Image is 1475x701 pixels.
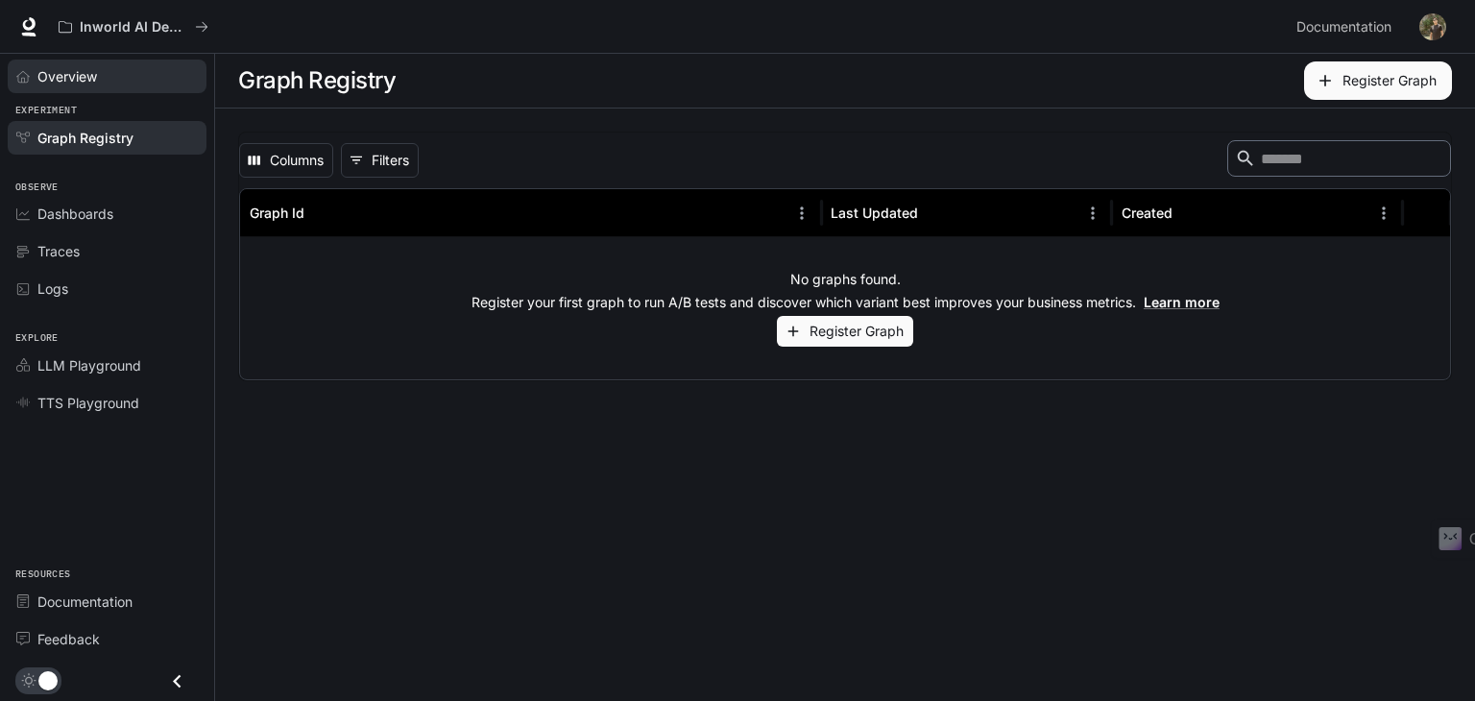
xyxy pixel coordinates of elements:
a: Documentation [1289,8,1406,46]
p: No graphs found. [790,270,901,289]
button: User avatar [1414,8,1452,46]
button: Sort [920,199,949,228]
div: Graph Id [250,205,304,221]
a: LLM Playground [8,349,206,382]
button: Register Graph [777,316,913,348]
p: Inworld AI Demos [80,19,187,36]
img: User avatar [1419,13,1446,40]
div: Last Updated [831,205,918,221]
a: Graph Registry [8,121,206,155]
button: Sort [1174,199,1203,228]
span: LLM Playground [37,355,141,375]
span: TTS Playground [37,393,139,413]
button: Register Graph [1304,61,1452,100]
a: Learn more [1144,294,1220,310]
span: Dashboards [37,204,113,224]
p: Register your first graph to run A/B tests and discover which variant best improves your business... [472,293,1220,312]
span: Feedback [37,629,100,649]
h1: Graph Registry [238,61,396,100]
span: Dark mode toggle [38,669,58,690]
span: Documentation [1296,15,1391,39]
button: Sort [306,199,335,228]
button: Menu [1369,199,1398,228]
span: Traces [37,241,80,261]
div: Created [1122,205,1173,221]
span: Logs [37,278,68,299]
span: Overview [37,66,97,86]
div: Search [1227,140,1451,181]
span: Documentation [37,592,133,612]
a: Dashboards [8,197,206,230]
button: Menu [1078,199,1107,228]
button: Close drawer [156,662,199,701]
a: Logs [8,272,206,305]
a: TTS Playground [8,386,206,420]
a: Documentation [8,585,206,618]
span: Graph Registry [37,128,133,148]
a: Overview [8,60,206,93]
button: Select columns [239,143,333,178]
a: Traces [8,234,206,268]
button: Menu [787,199,816,228]
a: Feedback [8,622,206,656]
button: Show filters [341,143,419,178]
button: All workspaces [50,8,217,46]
